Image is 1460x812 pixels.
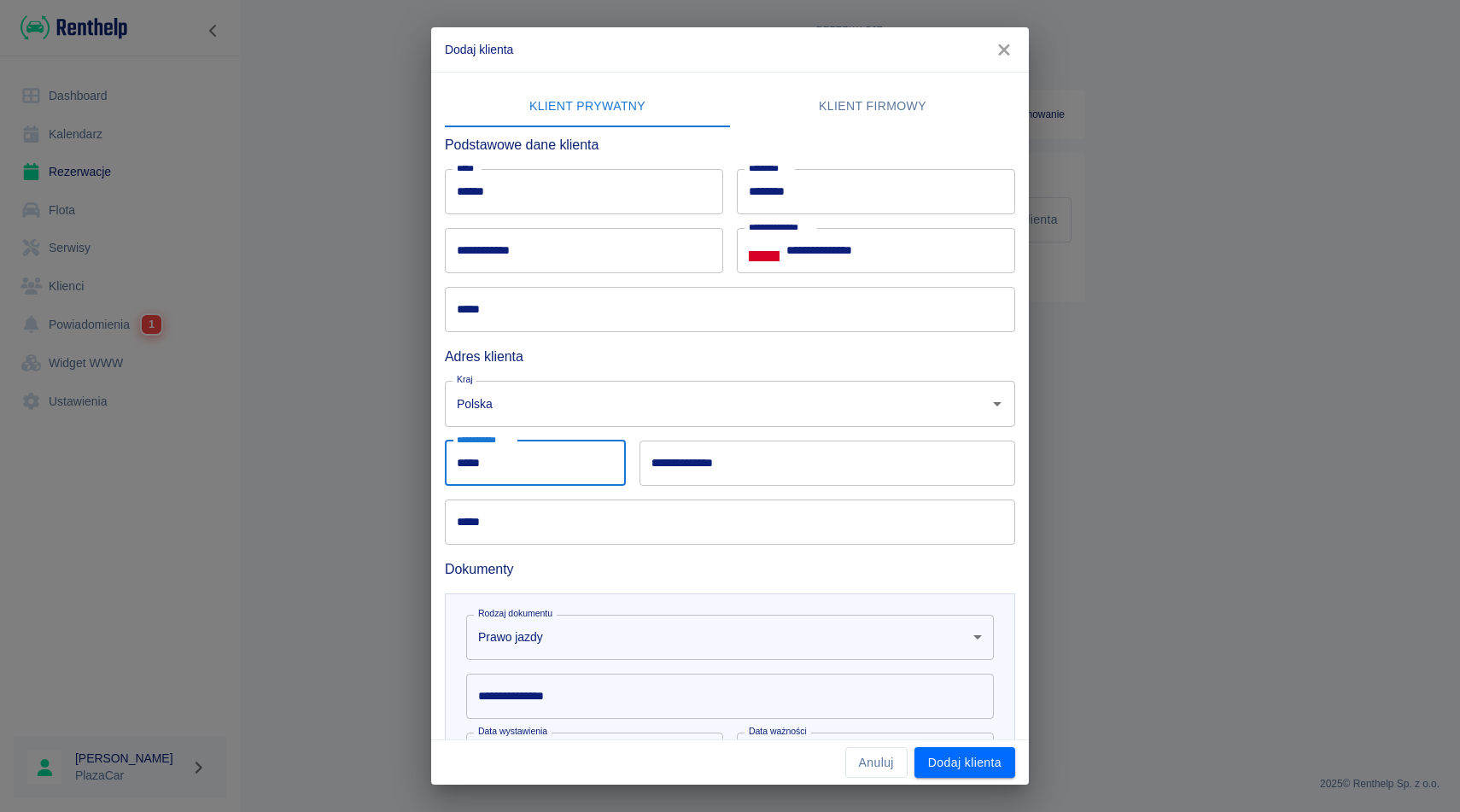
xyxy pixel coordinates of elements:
div: lab API tabs example [445,86,1015,127]
h6: Podstawowe dane klienta [445,134,1015,155]
button: Dodaj klienta [914,747,1015,779]
label: Data wystawienia [478,725,547,738]
label: Data ważności [749,725,807,738]
button: Anuluj [845,747,908,779]
button: Klient firmowy [730,86,1015,127]
label: Rodzaj dokumentu [478,607,552,620]
h2: Dodaj klienta [431,27,1029,72]
button: Choose date [687,739,721,773]
button: Otwórz [985,392,1009,416]
h6: Dokumenty [445,558,1015,580]
input: DD-MM-YYYY [466,733,680,778]
button: Choose date [958,739,992,773]
h6: Adres klienta [445,346,1015,367]
label: Kraj [457,373,473,386]
input: DD-MM-YYYY [737,733,951,778]
button: Select country [749,238,780,264]
div: Prawo jazdy [466,615,994,660]
button: Klient prywatny [445,86,730,127]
